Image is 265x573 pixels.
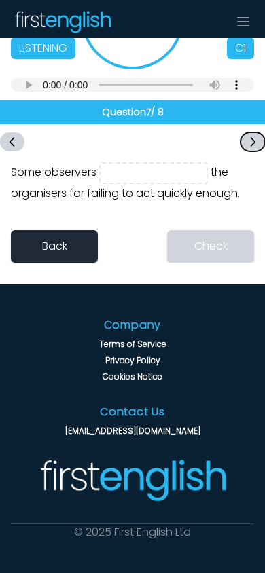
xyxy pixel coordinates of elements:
[103,371,162,382] a: Cookies Notice
[100,404,165,420] h3: Contact Us
[38,458,228,502] img: Company Logo
[167,230,254,263] button: Check
[14,10,111,33] img: Logo
[146,105,151,119] span: 7
[104,317,162,333] h3: Company
[102,105,164,119] div: Question / 8
[11,162,254,203] div: Some observers the organisers for failing to act quickly enough.
[11,230,98,263] a: Back
[11,78,254,92] audio: Your browser does not support the audio element.
[99,339,166,350] a: Terms of Service
[227,37,254,59] div: C1
[11,37,75,59] div: Listening
[74,524,191,540] p: © 2025 First English Ltd
[65,426,200,437] a: [EMAIL_ADDRESS][DOMAIN_NAME]
[105,355,160,366] a: Privacy Policy
[194,238,228,255] span: Check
